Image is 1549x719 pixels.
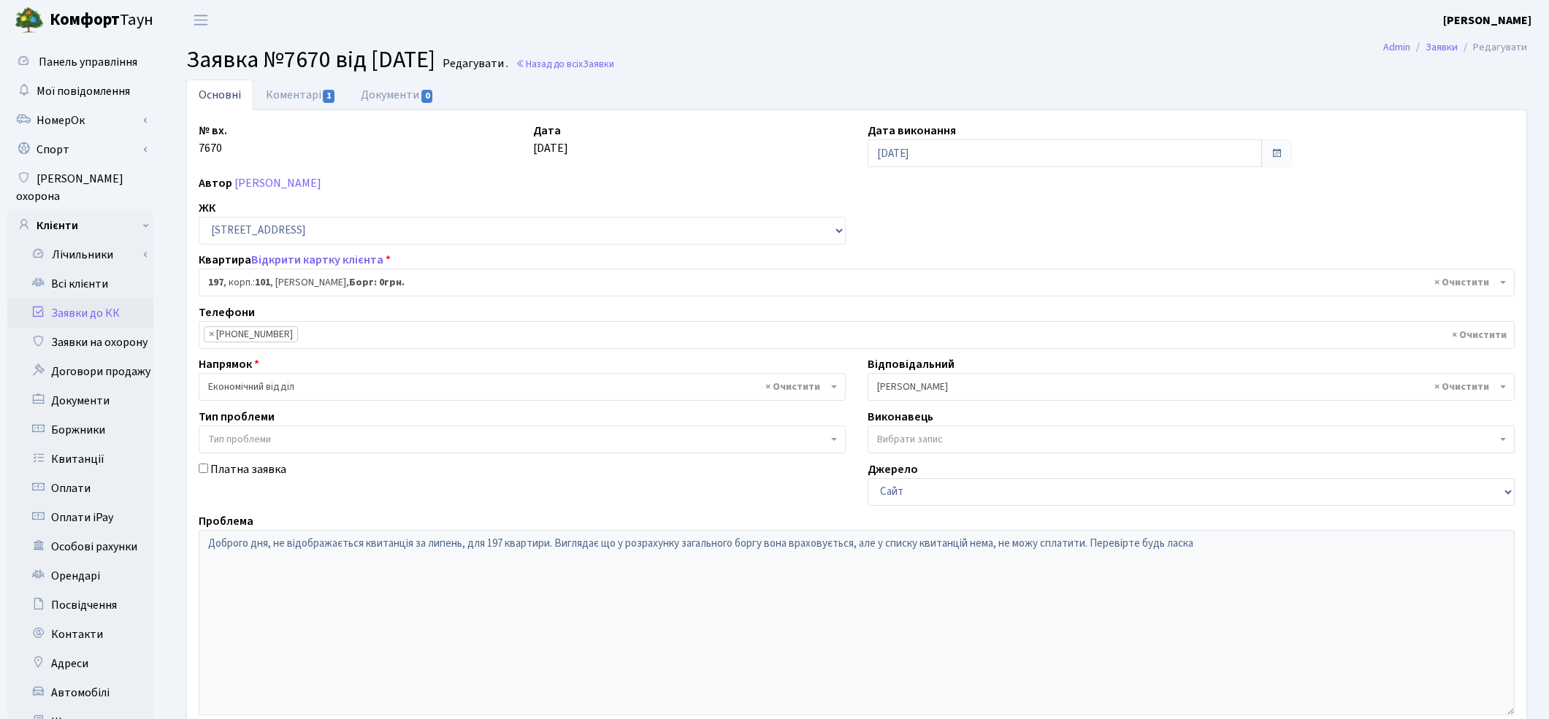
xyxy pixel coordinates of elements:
[39,54,137,70] span: Панель управління
[7,445,153,474] a: Квитанції
[7,77,153,106] a: Мої повідомлення
[7,386,153,415] a: Документи
[7,620,153,649] a: Контакти
[50,8,153,33] span: Таун
[7,357,153,386] a: Договори продажу
[17,240,153,269] a: Лічильники
[349,275,405,290] b: Борг: 0грн.
[37,83,130,99] span: Мої повідомлення
[199,355,259,373] label: Напрямок
[7,591,153,620] a: Посвідчення
[50,8,120,31] b: Комфорт
[209,327,214,342] span: ×
[1443,12,1531,29] a: [PERSON_NAME]
[421,90,433,103] span: 0
[183,8,219,32] button: Переключити навігацію
[583,57,614,71] span: Заявки
[516,57,614,71] a: Назад до всіхЗаявки
[7,164,153,211] a: [PERSON_NAME] охорона
[868,461,918,478] label: Джерело
[7,211,153,240] a: Клієнти
[7,503,153,532] a: Оплати iPay
[199,251,391,269] label: Квартира
[208,432,271,447] span: Тип проблеми
[533,122,561,139] label: Дата
[7,678,153,707] a: Автомобілі
[199,304,255,321] label: Телефони
[188,122,522,167] div: 7670
[7,299,153,328] a: Заявки до КК
[255,275,270,290] b: 101
[1361,32,1549,63] nav: breadcrumb
[7,532,153,561] a: Особові рахунки
[7,415,153,445] a: Боржники
[323,90,334,103] span: 1
[7,47,153,77] a: Панель управління
[868,355,955,373] label: Відповідальний
[1383,39,1410,55] a: Admin
[199,408,275,426] label: Тип проблеми
[208,380,827,394] span: Економічний відділ
[208,275,1496,290] span: <b>197</b>, корп.: <b>101</b>, Лагода Дмитро Олегович, <b>Борг: 0грн.</b>
[199,373,846,401] span: Економічний відділ
[208,275,223,290] b: 197
[251,252,383,268] a: Відкрити картку клієнта
[186,43,435,77] span: Заявка №7670 від [DATE]
[15,6,44,35] img: logo.png
[199,512,253,530] label: Проблема
[7,561,153,591] a: Орендарі
[199,174,232,192] label: Автор
[7,135,153,164] a: Спорт
[199,199,215,217] label: ЖК
[234,175,321,191] a: [PERSON_NAME]
[877,380,1496,394] span: Корчун І.С.
[199,530,1515,715] textarea: Доброго дня, не відображається квитанція за липень, для 197 квартири. Виглядає що у розрахунку за...
[253,80,348,110] a: Коментарі
[1458,39,1527,55] li: Редагувати
[7,328,153,357] a: Заявки на охорону
[7,649,153,678] a: Адреси
[1443,12,1531,28] b: [PERSON_NAME]
[440,57,508,71] small: Редагувати .
[210,461,286,478] label: Платна заявка
[765,380,820,394] span: Видалити всі елементи
[868,122,956,139] label: Дата виконання
[1434,275,1489,290] span: Видалити всі елементи
[1426,39,1458,55] a: Заявки
[199,122,227,139] label: № вх.
[868,408,933,426] label: Виконавець
[348,80,446,110] a: Документи
[7,474,153,503] a: Оплати
[877,432,943,447] span: Вибрати запис
[204,326,298,342] li: +380999512365
[7,106,153,135] a: НомерОк
[7,269,153,299] a: Всі клієнти
[1452,328,1507,342] span: Видалити всі елементи
[1434,380,1489,394] span: Видалити всі елементи
[522,122,857,167] div: [DATE]
[868,373,1515,401] span: Корчун І.С.
[186,80,253,110] a: Основні
[199,269,1515,296] span: <b>197</b>, корп.: <b>101</b>, Лагода Дмитро Олегович, <b>Борг: 0грн.</b>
